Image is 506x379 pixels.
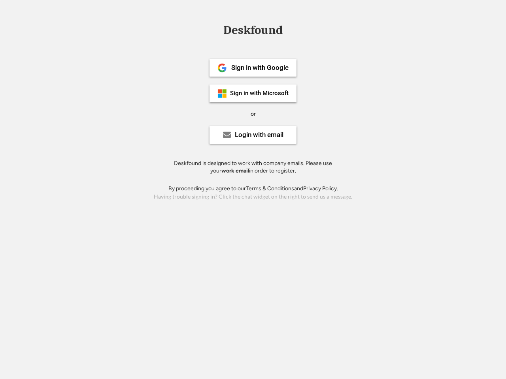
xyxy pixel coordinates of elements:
div: Sign in with Google [231,64,289,71]
div: By proceeding you agree to our and [168,185,338,193]
div: Sign in with Microsoft [230,90,289,96]
div: Login with email [235,131,283,138]
div: Deskfound [219,24,287,36]
img: 1024px-Google__G__Logo.svg.png [217,63,227,73]
div: or [251,110,256,118]
strong: work email [221,167,249,174]
div: Deskfound is designed to work with company emails. Please use your in order to register. [164,159,342,175]
img: ms-symbollockup_mssymbol_19.png [217,89,227,98]
a: Privacy Policy. [303,185,338,192]
a: Terms & Conditions [246,185,294,192]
